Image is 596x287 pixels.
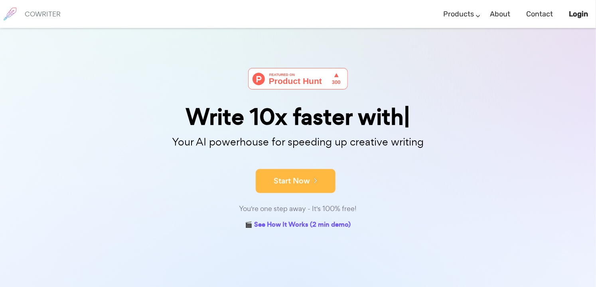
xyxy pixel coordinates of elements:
div: Write 10x faster with [99,106,497,128]
a: About [490,2,510,26]
button: Start Now [256,169,335,193]
img: Cowriter - Your AI buddy for speeding up creative writing | Product Hunt [248,68,348,90]
a: 🎬 See How It Works (2 min demo) [245,219,351,231]
h6: COWRITER [25,10,61,18]
b: Login [569,10,588,18]
p: Your AI powerhouse for speeding up creative writing [99,134,497,151]
a: Contact [526,2,553,26]
a: Products [443,2,474,26]
a: Login [569,2,588,26]
div: You're one step away - It's 100% free! [99,203,497,215]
